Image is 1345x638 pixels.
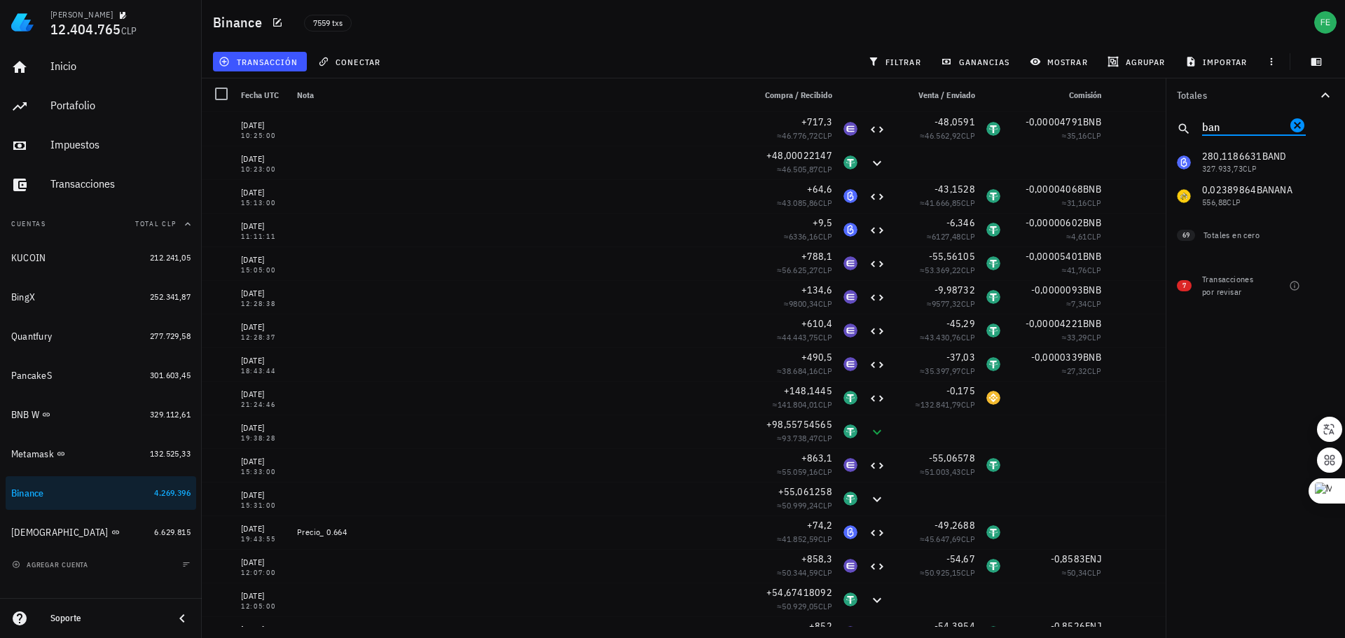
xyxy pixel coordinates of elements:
div: [DATE] [241,455,286,469]
span: ≈ [777,466,832,477]
div: [DATE] [241,522,286,536]
span: ≈ [920,366,975,376]
button: filtrar [862,52,930,71]
div: [DATE] [241,186,286,200]
span: 33,29 [1067,332,1087,342]
div: 18:43:44 [241,368,286,375]
div: ENJ-icon [843,256,857,270]
span: ≈ [1062,130,1101,141]
span: -37,03 [946,351,976,363]
div: USDT-icon [986,525,1000,539]
span: 56.625,27 [782,265,818,275]
a: Metamask 132.525,33 [6,437,196,471]
span: CLP [818,265,832,275]
span: 12.404.765 [50,20,121,39]
div: USDT-icon [986,189,1000,203]
span: 46.562,92 [925,130,961,141]
span: CLP [818,130,832,141]
span: CLP [961,231,975,242]
div: 10:23:00 [241,166,286,173]
span: CLP [818,466,832,477]
span: ≈ [773,399,832,410]
span: -0,0000093 [1031,284,1084,296]
div: PancakeS [11,370,52,382]
span: 301.603,45 [150,370,191,380]
div: ENJ-icon [843,559,857,573]
span: 9800,34 [789,298,818,309]
div: KUCOIN [11,252,46,264]
div: Transacciones [50,177,191,190]
span: ≈ [777,197,832,208]
span: -0,00004068 [1026,183,1084,195]
a: Portafolio [6,90,196,123]
span: 55.059,16 [782,466,818,477]
span: ≈ [1066,231,1101,242]
span: +54,67418092 [766,586,832,599]
span: 212.241,05 [150,252,191,263]
span: CLP [1087,130,1101,141]
button: agrupar [1102,52,1173,71]
span: -0,8583 [1051,553,1086,565]
div: [DATE] [241,387,286,401]
div: USDT-icon [986,324,1000,338]
div: 19:38:28 [241,435,286,442]
button: mostrar [1024,52,1096,71]
a: Quantfury 277.729,58 [6,319,196,353]
span: 31,16 [1067,197,1087,208]
span: -43,1528 [934,183,975,195]
span: 50.925,15 [925,567,961,578]
span: 46.776,72 [782,130,818,141]
span: agrupar [1110,56,1165,67]
div: 19:43:55 [241,536,286,543]
div: ENJ-icon [843,122,857,136]
span: 277.729,58 [150,331,191,341]
div: [DATE] [241,555,286,569]
span: ≈ [920,265,975,275]
div: BAND-icon [843,525,857,539]
span: -0,00004221 [1026,317,1084,330]
span: CLP [961,466,975,477]
span: +48,00022147 [766,149,832,162]
div: USDT-icon [986,559,1000,573]
div: USDT-icon [843,424,857,438]
a: Inicio [6,50,196,84]
span: ≈ [1066,298,1101,309]
div: [DATE] [241,286,286,300]
div: [DATE] [241,488,286,502]
div: Portafolio [50,99,191,112]
a: Transacciones [6,168,196,202]
span: CLP [961,399,975,410]
div: 15:33:00 [241,469,286,476]
span: ≈ [1062,567,1101,578]
div: Fecha UTC [235,78,291,112]
div: [DATE] [241,320,286,334]
span: ≈ [920,332,975,342]
span: 41.666,85 [925,197,961,208]
span: CLP [818,197,832,208]
div: Metamask [11,448,54,460]
span: 45.647,69 [925,534,961,544]
span: CLP [961,130,975,141]
span: importar [1188,56,1248,67]
div: 15:05:00 [241,267,286,274]
span: -0,00004791 [1026,116,1084,128]
span: -45,29 [946,317,976,330]
div: USDT-icon [843,492,857,506]
span: CLP [818,366,832,376]
div: Transacciones por revisar [1202,273,1261,298]
div: BAND-icon [843,223,857,237]
span: -54,67 [946,553,976,565]
div: BingX [11,291,35,303]
span: CLP [1087,197,1101,208]
span: ≈ [777,366,832,376]
span: CLP [818,332,832,342]
div: 12:05:00 [241,603,286,610]
span: 41.852,59 [782,534,818,544]
div: 10:25:00 [241,132,286,139]
div: USDT-icon [986,290,1000,304]
div: Inicio [50,60,191,73]
button: Clear [1289,117,1306,134]
span: 50.999,24 [782,500,818,511]
span: 27,32 [1067,366,1087,376]
div: Venta / Enviado [891,78,981,112]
